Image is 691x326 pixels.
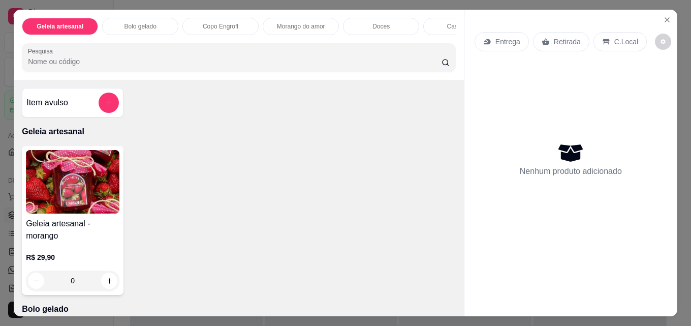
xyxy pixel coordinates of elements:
[372,22,390,31] p: Doces
[26,97,68,109] h4: Item avulso
[203,22,239,31] p: Copo Engroff
[22,303,456,315] p: Bolo gelado
[22,126,456,138] p: Geleia artesanal
[659,12,675,28] button: Close
[101,273,117,289] button: increase-product-quantity
[495,37,520,47] p: Entrega
[124,22,156,31] p: Bolo gelado
[28,56,442,67] input: Pesquisa
[26,150,119,214] img: product-image
[614,37,638,47] p: C.Local
[447,22,476,31] p: Caseirinho
[28,47,56,55] label: Pesquisa
[99,93,119,113] button: add-separate-item
[554,37,581,47] p: Retirada
[37,22,83,31] p: Geleia artesanal
[520,165,622,177] p: Nenhum produto adicionado
[277,22,325,31] p: Morango do amor
[26,252,119,262] p: R$ 29,90
[655,34,671,50] button: decrease-product-quantity
[26,218,119,242] h4: Geleia artesanal - morango
[28,273,44,289] button: decrease-product-quantity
